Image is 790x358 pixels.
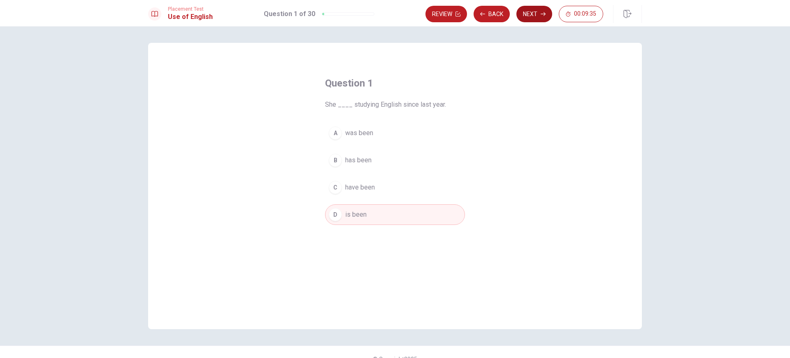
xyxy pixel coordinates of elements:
[329,126,342,140] div: A
[425,6,467,22] button: Review
[474,6,510,22] button: Back
[168,12,213,22] h1: Use of English
[168,6,213,12] span: Placement Test
[325,177,465,198] button: Chave been
[329,154,342,167] div: B
[345,128,373,138] span: was been
[325,77,465,90] h4: Question 1
[345,183,375,192] span: have been
[325,204,465,225] button: Dis been
[345,210,367,220] span: is been
[559,6,603,22] button: 00:09:35
[516,6,552,22] button: Next
[325,100,465,110] span: She ____ studying English since last year.
[264,9,315,19] h1: Question 1 of 30
[329,208,342,221] div: D
[325,150,465,171] button: Bhas been
[574,11,596,17] span: 00:09:35
[345,155,372,165] span: has been
[329,181,342,194] div: C
[325,123,465,143] button: Awas been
